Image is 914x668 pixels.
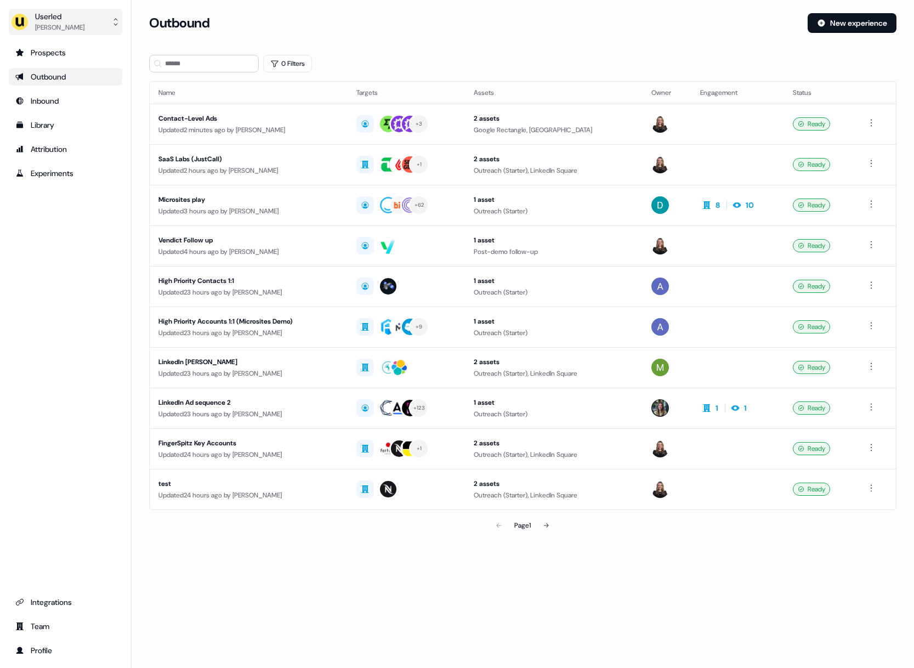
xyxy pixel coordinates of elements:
div: + 123 [413,403,425,413]
div: Updated 23 hours ago by [PERSON_NAME] [158,368,339,379]
img: Charlotte [651,399,669,417]
div: 2 assets [474,478,634,489]
button: New experience [808,13,896,33]
div: Outbound [15,71,116,82]
div: 8 [716,200,720,211]
a: Go to attribution [9,140,122,158]
div: Page 1 [514,520,531,531]
th: Name [150,82,348,104]
div: Outreach (Starter), LinkedIn Square [474,449,634,460]
img: David [651,196,669,214]
div: Ready [793,158,830,171]
div: Updated 3 hours ago by [PERSON_NAME] [158,206,339,217]
h3: Outbound [149,15,209,31]
div: + 62 [415,200,424,210]
img: Aaron [651,318,669,336]
div: 1 asset [474,397,634,408]
div: Updated 4 hours ago by [PERSON_NAME] [158,246,339,257]
div: Ready [793,401,830,415]
div: Team [15,621,116,632]
div: Ready [793,239,830,252]
div: + 3 [416,119,423,129]
div: Prospects [15,47,116,58]
div: Outreach (Starter), LinkedIn Square [474,368,634,379]
div: Ready [793,117,830,131]
div: test [158,478,339,489]
div: Outreach (Starter), LinkedIn Square [474,165,634,176]
th: Targets [348,82,465,104]
th: Status [784,82,855,104]
a: Go to templates [9,116,122,134]
a: Go to experiments [9,165,122,182]
th: Assets [465,82,643,104]
div: LinkedIn Ad sequence 2 [158,397,339,408]
div: Outreach (Starter), LinkedIn Square [474,490,634,501]
div: Google Rectangle, [GEOGRAPHIC_DATA] [474,124,634,135]
div: Microsites play [158,194,339,205]
div: Outreach (Starter) [474,327,634,338]
div: Ready [793,442,830,455]
div: 1 asset [474,235,634,246]
div: Updated 2 minutes ago by [PERSON_NAME] [158,124,339,135]
div: Experiments [15,168,116,179]
div: 1 [716,403,718,414]
div: 1 asset [474,275,634,286]
div: Updated 23 hours ago by [PERSON_NAME] [158,287,339,298]
div: Updated 24 hours ago by [PERSON_NAME] [158,449,339,460]
img: Geneviève [651,237,669,254]
th: Owner [643,82,691,104]
a: Go to Inbound [9,92,122,110]
div: LinkedIn [PERSON_NAME] [158,356,339,367]
div: 2 assets [474,154,634,165]
div: Ready [793,199,830,212]
div: High Priority Contacts 1:1 [158,275,339,286]
div: Outreach (Starter) [474,287,634,298]
img: Geneviève [651,115,669,133]
div: Attribution [15,144,116,155]
a: Go to prospects [9,44,122,61]
a: Go to profile [9,642,122,659]
img: Aaron [651,278,669,295]
div: Contact-Level Ads [158,113,339,124]
div: High Priority Accounts 1:1 (Microsites Demo) [158,316,339,327]
a: Go to integrations [9,593,122,611]
a: Go to outbound experience [9,68,122,86]
div: Userled [35,11,84,22]
div: 1 [744,403,747,414]
div: Library [15,120,116,131]
div: FingerSpitz Key Accounts [158,438,339,449]
button: 0 Filters [263,55,312,72]
div: Updated 23 hours ago by [PERSON_NAME] [158,409,339,420]
div: Inbound [15,95,116,106]
div: Outreach (Starter) [474,206,634,217]
th: Engagement [691,82,785,104]
div: 1 asset [474,316,634,327]
div: + 1 [417,444,422,454]
button: Userled[PERSON_NAME] [9,9,122,35]
div: Updated 24 hours ago by [PERSON_NAME] [158,490,339,501]
div: Ready [793,361,830,374]
div: 2 assets [474,356,634,367]
div: Profile [15,645,116,656]
div: 2 assets [474,113,634,124]
div: Ready [793,320,830,333]
div: Post-demo follow-up [474,246,634,257]
img: Geneviève [651,440,669,457]
div: [PERSON_NAME] [35,22,84,33]
div: 10 [746,200,754,211]
div: 2 assets [474,438,634,449]
div: Integrations [15,597,116,608]
div: 1 asset [474,194,634,205]
a: Go to team [9,618,122,635]
div: Ready [793,483,830,496]
div: Ready [793,280,830,293]
div: Outreach (Starter) [474,409,634,420]
div: SaaS Labs (JustCall) [158,154,339,165]
div: + 1 [417,160,422,169]
img: Geneviève [651,480,669,498]
div: Updated 23 hours ago by [PERSON_NAME] [158,327,339,338]
div: + 9 [416,322,423,332]
div: Updated 2 hours ago by [PERSON_NAME] [158,165,339,176]
div: Vendict Follow up [158,235,339,246]
img: Mickael [651,359,669,376]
